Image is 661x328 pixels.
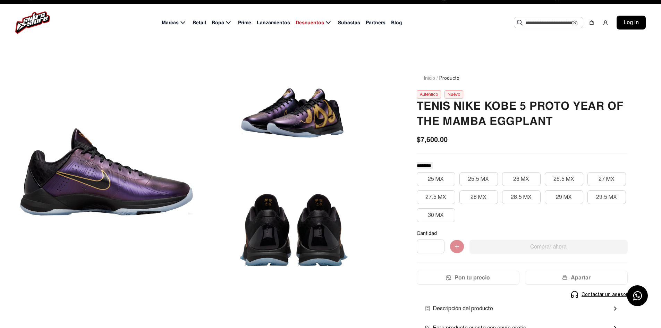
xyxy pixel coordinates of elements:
a: Inicio [424,75,435,81]
img: Cámara [572,20,577,26]
span: Retail [193,19,206,26]
span: $7,600.00 [417,134,448,145]
img: envio [425,306,430,311]
img: logo [15,11,50,34]
div: Nuevo [444,90,463,99]
span: Log in [624,18,639,27]
span: Lanzamientos [257,19,290,26]
button: Pon tu precio [417,271,519,285]
button: 28.5 MX [502,190,541,204]
button: 26 MX [502,172,541,186]
button: 28 MX [459,190,498,204]
p: Cantidad [417,230,628,237]
span: / [437,75,438,82]
div: Autentico [417,90,441,99]
h2: TENIS NIKE KOBE 5 PROTO YEAR OF THE MAMBA EGGPLANT [417,99,628,129]
button: Apartar [525,271,628,285]
button: 25 MX [417,172,455,186]
span: Prime [238,19,251,26]
button: 29.5 MX [587,190,626,204]
img: Buscar [517,20,523,25]
button: 27.5 MX [417,190,455,204]
button: 29 MX [545,190,583,204]
button: 25.5 MX [459,172,498,186]
span: Subastas [338,19,360,26]
img: user [603,20,608,25]
img: Agregar al carrito [450,240,464,254]
span: Producto [439,75,459,82]
span: Blog [391,19,402,26]
img: shopping [589,20,594,25]
span: Partners [366,19,385,26]
img: Icon.png [446,275,451,280]
mat-icon: chevron_right [611,304,619,313]
span: Ropa [212,19,224,26]
button: 26.5 MX [545,172,583,186]
span: Descuentos [296,19,324,26]
span: Contactar un asesor [582,291,628,298]
button: Comprar ahora [469,240,628,254]
button: 27 MX [587,172,626,186]
span: Marcas [162,19,179,26]
span: Descripción del producto [425,304,493,313]
img: wallet-05.png [562,275,567,280]
button: 30 MX [417,208,455,222]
